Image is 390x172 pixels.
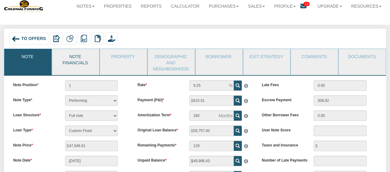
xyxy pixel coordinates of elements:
[65,156,118,166] input: MM/DD/YYYY
[291,49,337,64] a: Comments
[66,35,74,42] img: partial.png
[100,49,146,64] a: Property
[9,95,60,103] label: Note Type
[195,49,242,64] a: Borrower
[4,49,51,64] a: Note
[80,35,88,42] img: reports.png
[243,49,290,64] a: Exit Strategy
[133,126,185,133] label: Original Loan Balance
[257,156,309,163] label: Number of Late Payments
[9,110,60,118] label: Loan Structure
[52,49,99,69] a: Note Financials
[9,80,60,88] label: Note Position
[94,35,101,42] img: copy.png
[133,95,185,103] label: Payment (P&I)
[108,35,115,42] img: purchase_offer.png
[9,141,60,148] label: Note Price
[52,35,60,42] img: export.svg
[133,141,185,148] label: Remaining Payments
[133,156,185,163] label: Unpaid Balance
[148,49,194,75] a: Demographic and Neighborhood
[133,110,185,118] label: Amortization Term
[257,141,309,148] label: Taxes and Insurance
[257,126,309,133] label: User Note Score
[257,110,309,118] label: Other Borrower Fees
[303,2,310,6] span: 53
[9,156,60,163] label: Note Date
[133,80,185,88] label: Rate
[189,80,234,91] input: This field can contain only numeric characters
[257,80,309,88] label: Late Fees
[21,36,46,41] span: To Offers
[9,126,60,133] label: Loan Type
[339,49,385,64] a: Documents
[257,95,309,103] label: Escrow Payment
[12,35,20,43] img: back_arrow_left_icon.svg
